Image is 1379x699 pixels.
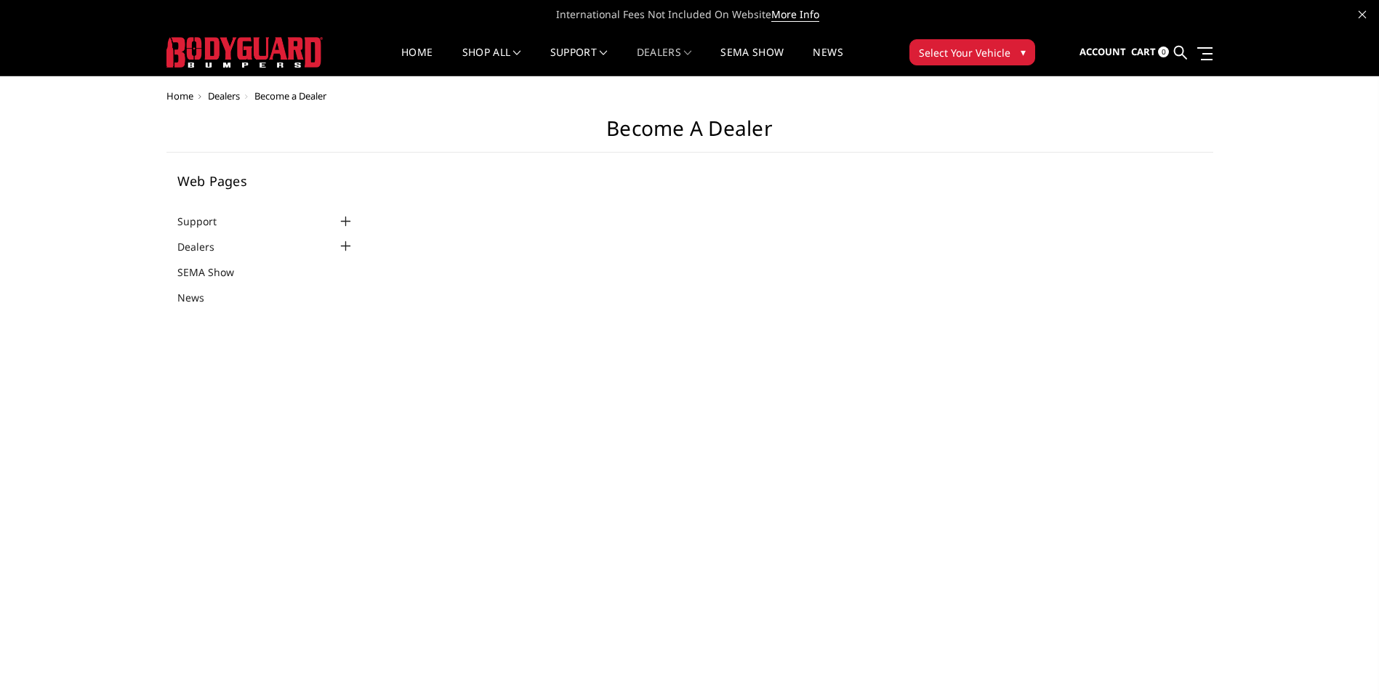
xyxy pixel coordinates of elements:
a: Account [1080,33,1126,72]
span: ▾ [1021,44,1026,60]
a: News [813,47,843,76]
a: Dealers [208,89,240,102]
span: 0 [1158,47,1169,57]
a: News [177,290,222,305]
h5: Web Pages [177,174,355,187]
span: Account [1080,45,1126,58]
a: Dealers [177,239,233,254]
a: Home [166,89,193,102]
a: Support [177,214,235,229]
span: Become a Dealer [254,89,326,102]
a: shop all [462,47,521,76]
a: Dealers [637,47,692,76]
a: SEMA Show [720,47,784,76]
a: Support [550,47,608,76]
span: Select Your Vehicle [919,45,1010,60]
span: Cart [1131,45,1156,58]
img: BODYGUARD BUMPERS [166,37,323,68]
a: Cart 0 [1131,33,1169,72]
a: More Info [771,7,819,22]
a: Home [401,47,433,76]
h1: Become a Dealer [166,116,1213,153]
button: Select Your Vehicle [909,39,1035,65]
a: SEMA Show [177,264,252,280]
